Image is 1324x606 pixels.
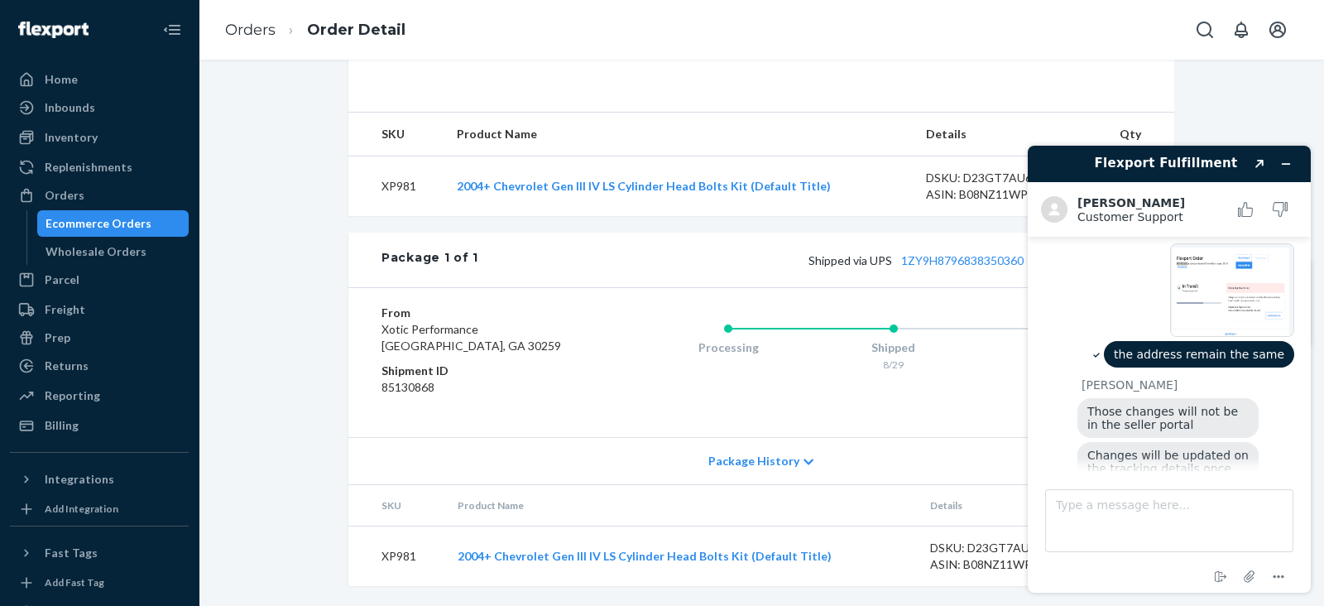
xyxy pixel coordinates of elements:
div: Add Fast Tag [45,575,104,589]
a: 1ZY9H8796838350360 [901,253,1024,267]
button: Fast Tags [10,540,189,566]
a: Parcel [10,267,189,293]
button: Open notifications [1225,13,1258,46]
div: Shipped [811,339,976,356]
div: 1 SKU 1 Unit [478,249,1141,271]
div: Reporting [45,387,100,404]
a: Replenishments [10,154,189,180]
span: Shipped via UPS [808,253,1052,267]
img: Flexport logo [18,22,89,38]
a: Billing [10,412,189,439]
iframe: Find more information here [1015,132,1324,606]
a: Orders [225,21,276,39]
div: Inventory [45,129,98,146]
a: Add Fast Tag [10,573,189,593]
a: 2004+ Chevrolet Gen III IV LS Cylinder Head Bolts Kit (Default Title) [458,549,832,563]
div: Package 1 of 1 [381,249,478,271]
div: Inbounds [45,99,95,116]
a: Order Detail [307,21,405,39]
button: Close Navigation [156,13,189,46]
a: Ecommerce Orders [37,210,189,237]
td: XP981 [348,527,444,587]
a: Returns [10,353,189,379]
div: Orders [45,187,84,204]
span: Xotic Performance [GEOGRAPHIC_DATA], GA 30259 [381,322,561,353]
button: Open account menu [1261,13,1294,46]
dt: Shipment ID [381,363,579,379]
div: Home [45,71,78,88]
div: Freight [45,301,85,318]
a: Inventory [10,124,189,151]
dd: 85130868 [381,379,579,396]
button: Open Search Box [1188,13,1221,46]
a: 2004+ Chevrolet Gen III IV LS Cylinder Head Bolts Kit (Default Title) [457,179,831,193]
div: ASIN: B08NZ11WPY [930,556,1086,573]
a: Home [10,66,189,93]
div: Wholesale Orders [46,243,146,260]
div: Add Integration [45,502,118,516]
a: Orders [10,182,189,209]
a: Reporting [10,382,189,409]
div: Prep [45,329,70,346]
div: ASIN: B08NZ11WPY [926,186,1082,203]
div: Returns [45,358,89,374]
th: Qty [1095,113,1174,156]
div: DSKU: D23GT7AU6P5 [930,540,1086,556]
th: SKU [348,485,444,527]
ol: breadcrumbs [212,6,419,55]
div: Integrations [45,471,114,488]
div: Ecommerce Orders [46,215,151,232]
div: 8/29 [811,358,976,372]
a: Freight [10,296,189,323]
div: DSKU: D23GT7AU6P5 [926,170,1082,186]
div: Replenishments [45,159,132,176]
a: Wholesale Orders [37,238,189,265]
div: Parcel [45,272,79,288]
th: Product Name [444,485,918,527]
div: Billing [45,417,79,434]
td: XP981 [348,156,444,216]
span: Package History [708,453,799,469]
div: Delivered [976,339,1141,356]
div: Fast Tags [45,545,98,561]
th: Details [917,485,1099,527]
a: Prep [10,325,189,351]
a: Inbounds [10,94,189,121]
th: SKU [348,113,444,156]
div: Processing [645,339,811,356]
th: Details [913,113,1095,156]
a: Add Integration [10,499,189,519]
dt: From [381,305,579,321]
span: Chat [36,12,70,26]
button: Integrations [10,466,189,493]
th: Product Name [444,113,913,156]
